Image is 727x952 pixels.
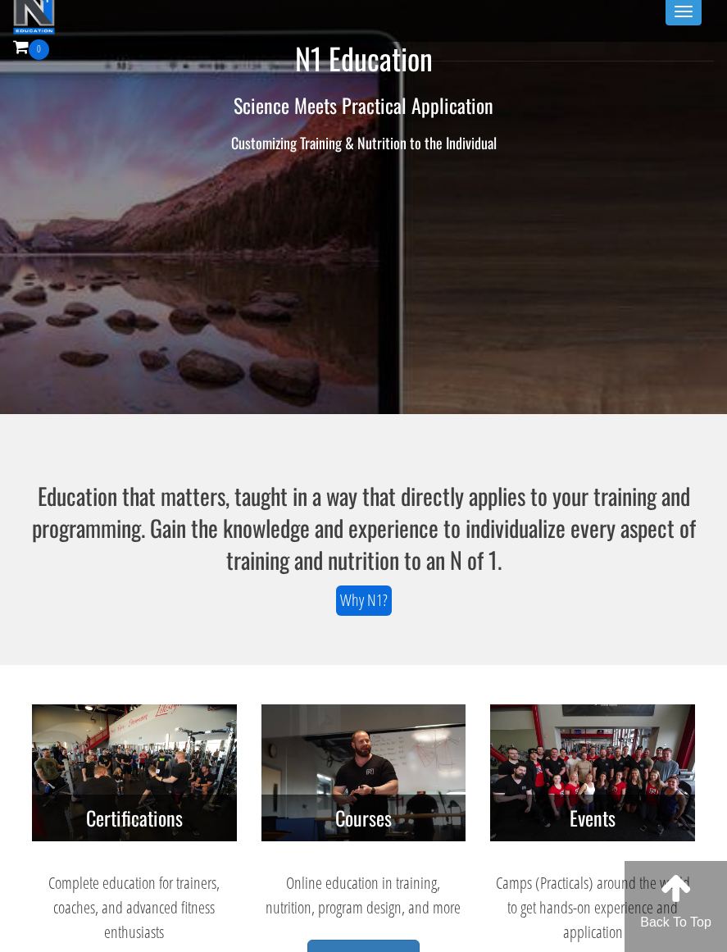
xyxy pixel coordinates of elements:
[29,39,49,60] span: 0
[32,871,237,945] p: Complete education for trainers, coaches, and advanced fitness enthusiasts
[32,795,237,840] h3: Certifications
[261,704,466,841] img: n1-courses
[261,795,466,840] h3: Courses
[261,871,466,920] p: Online education in training, nutrition, program design, and more
[490,704,695,841] img: n1-events
[13,35,49,57] a: 0
[336,585,392,616] a: Why N1?
[32,704,237,841] img: n1-certifications
[490,795,695,840] h3: Events
[625,913,727,932] p: Back To Top
[20,480,707,576] h3: Education that matters, taught in a way that directly applies to your training and programming. G...
[490,871,695,945] p: Camps (Practicals) around the world to get hands-on experience and application
[12,94,715,116] h2: Science Meets Practical Application
[12,135,715,152] h3: Customizing Training & Nutrition to the Individual
[12,42,715,75] h1: N1 Education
